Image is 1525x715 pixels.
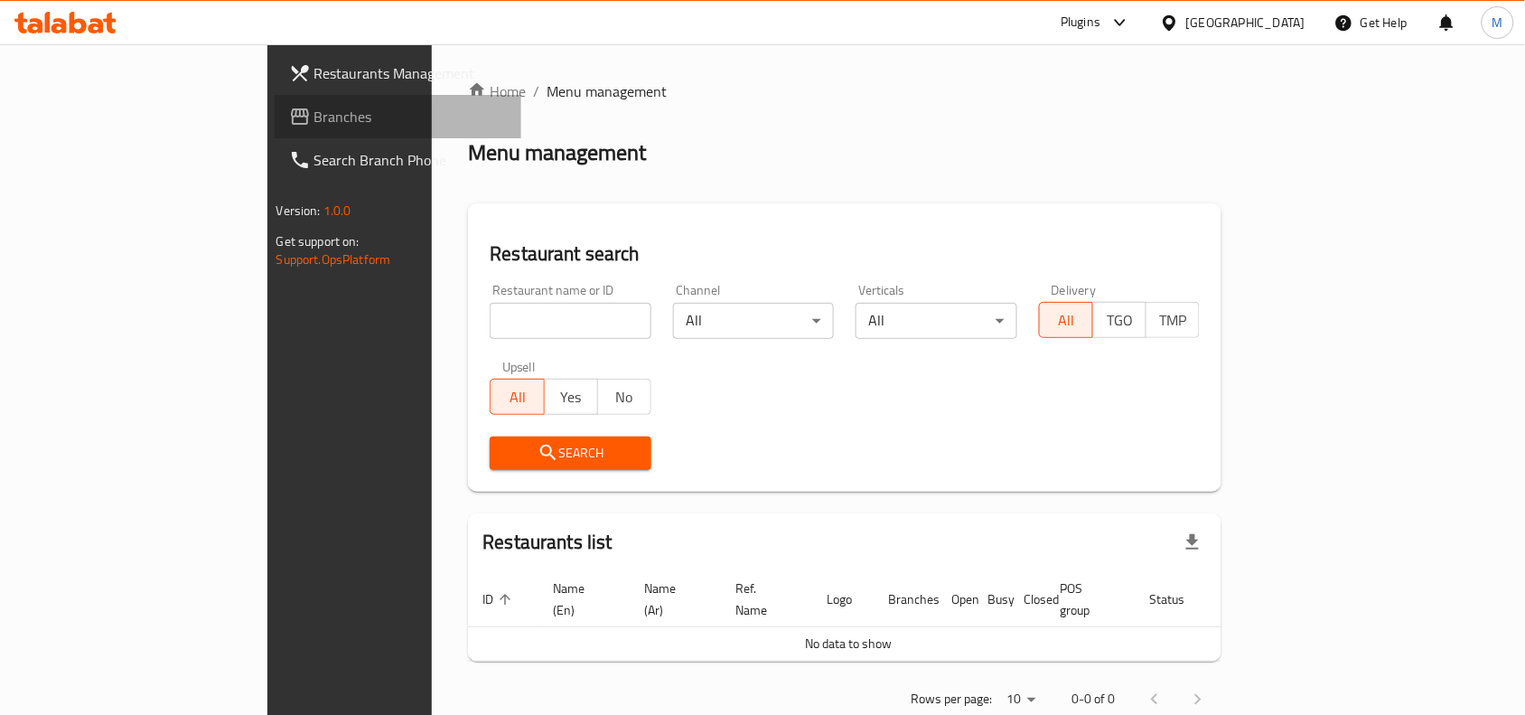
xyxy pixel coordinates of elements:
span: TGO [1100,307,1139,334]
li: / [533,80,539,102]
span: M [1492,13,1503,33]
p: Rows per page: [911,688,992,710]
div: Plugins [1061,12,1100,33]
span: Ref. Name [735,578,791,621]
h2: Restaurant search [490,240,1200,268]
nav: breadcrumb [468,80,1221,102]
th: Open [937,572,973,627]
h2: Menu management [468,138,646,167]
th: Busy [973,572,1009,627]
span: Version: [276,199,321,222]
span: All [498,384,537,410]
th: Branches [874,572,937,627]
span: TMP [1154,307,1193,334]
button: No [597,379,651,415]
div: Export file [1171,521,1214,564]
div: All [673,303,835,339]
div: [GEOGRAPHIC_DATA] [1186,13,1305,33]
span: Get support on: [276,230,360,253]
table: enhanced table [468,572,1292,662]
th: Closed [1009,572,1045,627]
div: Rows per page: [999,686,1043,713]
a: Support.OpsPlatform [276,248,391,271]
span: No [605,384,644,410]
p: 0-0 of 0 [1071,688,1115,710]
span: ID [482,588,517,610]
label: Upsell [502,361,536,373]
a: Search Branch Phone [275,138,522,182]
span: All [1047,307,1086,334]
button: Yes [544,379,598,415]
label: Delivery [1052,284,1097,296]
span: POS group [1060,578,1113,621]
span: 1.0.0 [323,199,351,222]
span: Yes [552,384,591,410]
span: No data to show [806,632,893,655]
span: Restaurants Management [314,62,508,84]
h2: Restaurants list [482,529,612,556]
button: TGO [1092,302,1146,338]
span: Search Branch Phone [314,149,508,171]
button: All [1039,302,1093,338]
input: Search for restaurant name or ID.. [490,303,651,339]
span: Name (En) [553,578,608,621]
span: Menu management [547,80,667,102]
a: Restaurants Management [275,52,522,95]
a: Branches [275,95,522,138]
span: Branches [314,106,508,127]
button: TMP [1146,302,1200,338]
span: Search [504,442,637,465]
button: All [490,379,544,415]
th: Logo [812,572,874,627]
span: Status [1149,588,1208,610]
span: Name (Ar) [644,578,699,621]
button: Search [490,437,651,470]
div: All [856,303,1017,339]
